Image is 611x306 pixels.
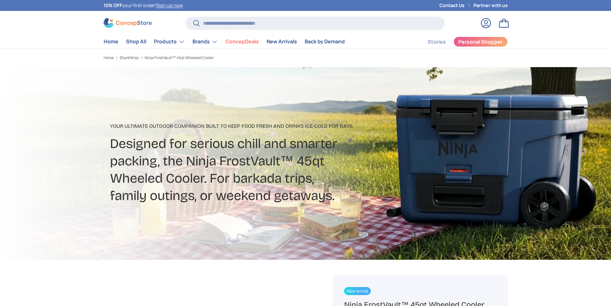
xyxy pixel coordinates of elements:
a: Back by Demand [305,35,345,48]
a: Shop All [126,35,146,48]
a: Brands [192,35,218,48]
a: New Arrivals [267,35,297,48]
a: Home [104,35,118,48]
a: Ninja FrostVault™ 45qt Wheeled Cooler [145,56,214,60]
p: your first order! . [104,2,184,9]
a: Stories [428,36,446,48]
nav: Breadcrumbs [104,55,318,61]
a: Products [154,35,185,48]
a: Home [104,56,114,60]
a: SharkNinja [120,56,139,60]
summary: Brands [189,35,222,48]
h2: Designed for serious chill and smarter packing, the Ninja FrostVault™ 45qt Wheeled Cooler. For ba... [110,135,356,205]
a: Sign up now [156,2,182,8]
summary: Products [150,35,189,48]
a: Personal Shopper [454,37,508,47]
img: ConcepStore [104,18,152,28]
a: Contact Us [439,2,473,9]
span: Personal Shopper [458,39,503,44]
nav: Secondary [412,35,508,48]
span: New arrival [344,287,371,295]
nav: Primary [104,35,345,48]
strong: 10% OFF [104,2,122,8]
p: Your ultimate outdoor companion built to keep food fresh and drinks ice-cold for days. [110,122,356,130]
a: Partner with us [473,2,508,9]
a: ConcepDeals [225,35,259,48]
